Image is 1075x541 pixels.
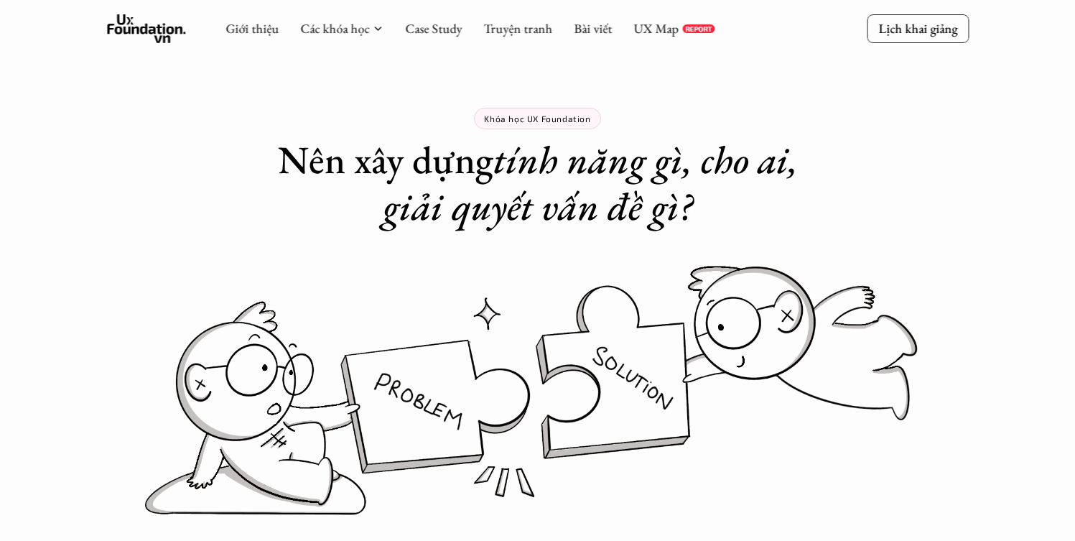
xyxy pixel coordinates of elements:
[251,137,825,230] h1: Nên xây dựng
[383,134,806,231] em: tính năng gì, cho ai, giải quyết vấn đề gì?
[405,20,462,37] a: Case Study
[867,14,969,42] a: Lịch khai giảng
[633,20,679,37] a: UX Map
[225,20,279,37] a: Giới thiệu
[300,20,369,37] a: Các khóa học
[484,114,590,124] p: Khóa học UX Foundation
[483,20,552,37] a: Truyện tranh
[685,24,712,33] p: REPORT
[878,20,957,37] p: Lịch khai giảng
[682,24,715,33] a: REPORT
[574,20,612,37] a: Bài viết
